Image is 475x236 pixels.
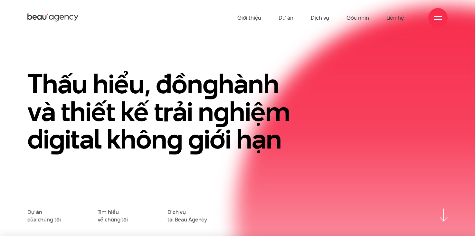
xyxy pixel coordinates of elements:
[214,93,229,130] en: g
[167,120,183,158] en: g
[98,209,128,223] a: Tìm hiểuvề chúng tôi
[27,209,61,223] a: Dự áncủa chúng tôi
[203,65,218,103] en: g
[167,209,207,223] a: Dịch vụtại Beau Agency
[188,120,204,158] en: g
[49,120,65,158] en: g
[27,70,304,153] h1: Thấu hiểu, đồn hành và thiết kế trải n hiệm di ital khôn iới hạn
